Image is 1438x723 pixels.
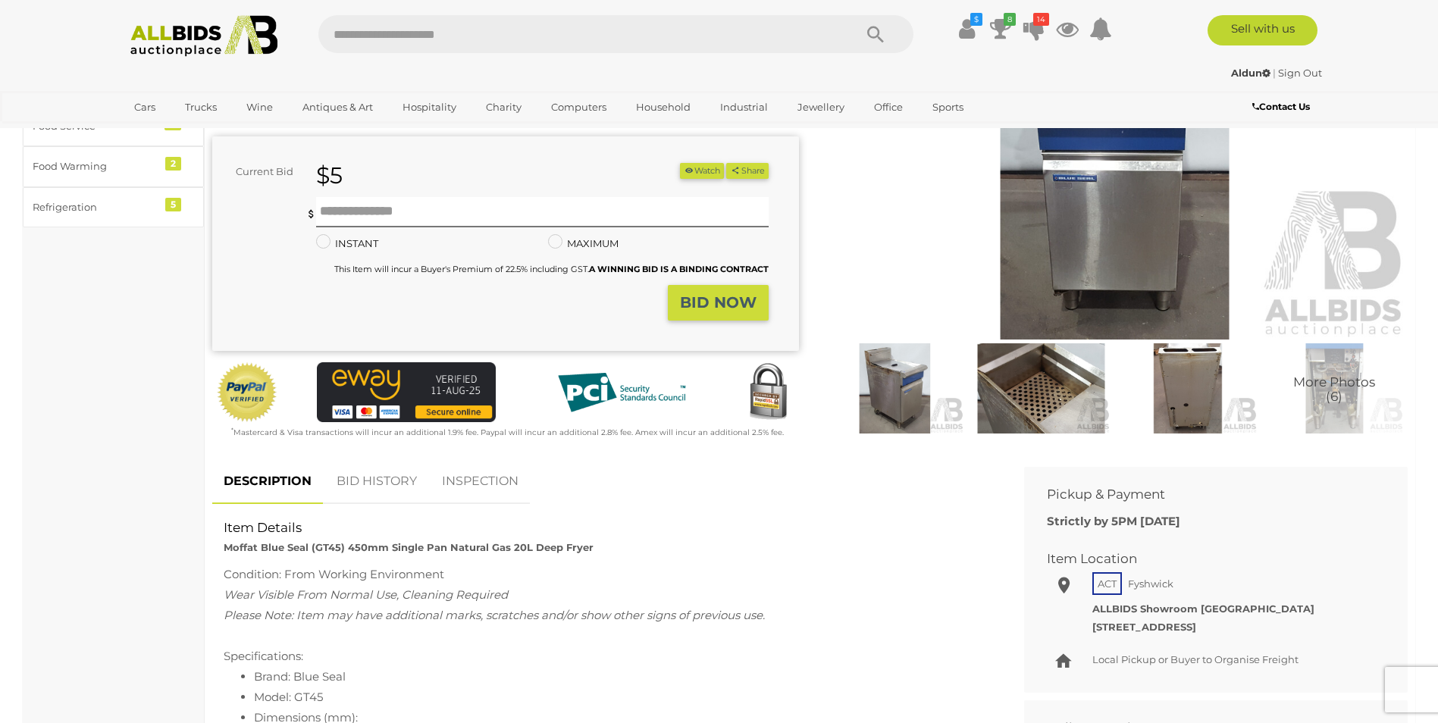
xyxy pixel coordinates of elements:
[33,158,158,175] div: Food Warming
[1124,574,1177,593] span: Fyshwick
[1023,15,1045,42] a: 14
[165,198,181,211] div: 5
[838,15,913,53] button: Search
[1265,343,1404,433] a: More Photos(6)
[316,161,343,189] strong: $5
[224,521,990,535] h2: Item Details
[956,15,979,42] a: $
[325,459,428,504] a: BID HISTORY
[1252,99,1314,115] a: Contact Us
[1047,487,1362,502] h2: Pickup & Payment
[738,362,798,423] img: Secured by Rapid SSL
[1265,343,1404,433] img: Moffat Blue Seal (GT45) 450mm Single Pan Natural Gas 20L Deep Fryer
[23,187,204,227] a: Refrigeration 5
[1231,67,1270,79] strong: Aldun
[431,459,530,504] a: INSPECTION
[680,293,757,311] strong: BID NOW
[1092,602,1314,615] strong: ALLBIDS Showroom [GEOGRAPHIC_DATA]
[23,146,204,186] a: Food Warming 2
[122,15,287,57] img: Allbids.com.au
[788,95,854,120] a: Jewellery
[726,163,768,179] button: Share
[165,157,181,171] div: 2
[316,235,378,252] label: INSTANT
[293,95,383,120] a: Antiques & Art
[1231,67,1273,79] a: Aldun
[237,95,283,120] a: Wine
[254,666,990,687] li: Brand: Blue Seal
[970,13,982,26] i: $
[317,362,496,422] img: eWAY Payment Gateway
[1092,572,1122,595] span: ACT
[334,264,769,274] small: This Item will incur a Buyer's Premium of 22.5% including GST.
[212,459,323,504] a: DESCRIPTION
[1278,67,1322,79] a: Sign Out
[1118,343,1257,433] img: Moffat Blue Seal (GT45) 450mm Single Pan Natural Gas 20L Deep Fryer
[1208,15,1317,45] a: Sell with us
[589,264,769,274] b: A WINNING BID IS A BINDING CONTRACT
[216,362,278,423] img: Official PayPal Seal
[548,235,619,252] label: MAXIMUM
[972,343,1111,433] img: Moffat Blue Seal (GT45) 450mm Single Pan Natural Gas 20L Deep Fryer
[212,163,305,180] div: Current Bid
[224,541,594,553] strong: Moffat Blue Seal (GT45) 450mm Single Pan Natural Gas 20L Deep Fryer
[680,163,724,179] button: Watch
[476,95,531,120] a: Charity
[1092,653,1299,665] span: Local Pickup or Buyer to Organise Freight
[124,95,165,120] a: Cars
[923,95,973,120] a: Sports
[989,15,1012,42] a: 8
[1273,67,1276,79] span: |
[1004,13,1016,26] i: 8
[1033,13,1049,26] i: 14
[224,564,990,584] div: Condition: From Working Environment
[254,687,990,707] li: Model: GT45
[541,95,616,120] a: Computers
[1092,621,1196,633] strong: [STREET_ADDRESS]
[1252,101,1310,112] b: Contact Us
[680,163,724,179] li: Watch this item
[224,587,508,602] span: Wear Visible From Normal Use, Cleaning Required
[393,95,466,120] a: Hospitality
[668,285,769,321] button: BID NOW
[546,362,697,423] img: PCI DSS compliant
[864,95,913,120] a: Office
[224,608,765,622] span: Please Note: Item may have additional marks, scratches and/or show other signs of previous use.
[175,95,227,120] a: Trucks
[1293,376,1375,404] span: More Photos (6)
[626,95,700,120] a: Household
[33,199,158,216] div: Refrigeration
[1047,552,1362,566] h2: Item Location
[826,343,964,433] img: Moffat Blue Seal (GT45) 450mm Single Pan Natural Gas 20L Deep Fryer
[1047,514,1180,528] b: Strictly by 5PM [DATE]
[710,95,778,120] a: Industrial
[124,120,252,145] a: [GEOGRAPHIC_DATA]
[231,427,784,437] small: Mastercard & Visa transactions will incur an additional 1.9% fee. Paypal will incur an additional...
